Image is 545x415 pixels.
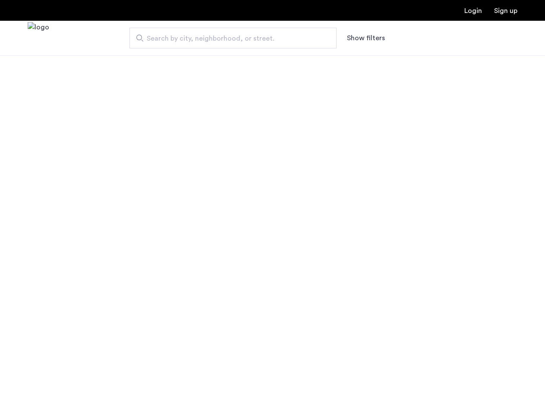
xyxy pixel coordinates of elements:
[347,33,385,43] button: Show or hide filters
[28,22,49,54] a: Cazamio Logo
[464,7,482,14] a: Login
[129,28,337,48] input: Apartment Search
[147,33,312,44] span: Search by city, neighborhood, or street.
[28,22,49,54] img: logo
[494,7,517,14] a: Registration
